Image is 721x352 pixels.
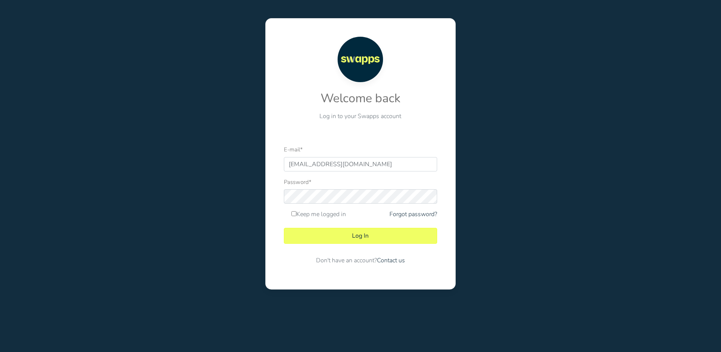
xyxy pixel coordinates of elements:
[291,210,346,219] label: Keep me logged in
[284,178,311,187] label: Password
[284,145,303,154] label: E-mail
[284,228,437,244] button: Log In
[389,210,437,219] a: Forgot password?
[284,112,437,121] p: Log in to your Swapps account
[377,256,405,265] a: Contact us
[284,91,437,106] h2: Welcome back
[284,157,437,171] input: E-mail address
[291,211,296,216] input: Keep me logged in
[284,256,437,265] p: Don't have an account?
[338,37,383,82] img: Swapps logo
